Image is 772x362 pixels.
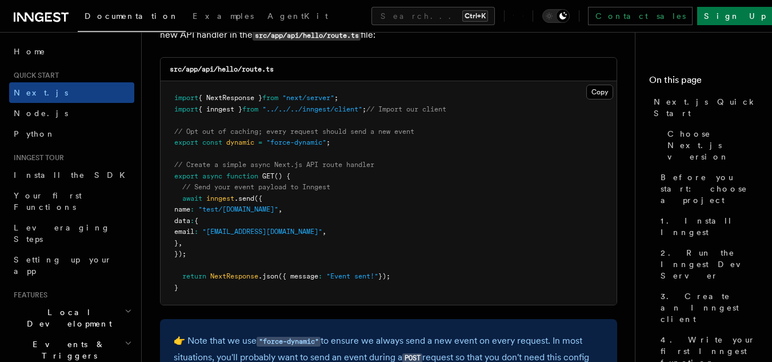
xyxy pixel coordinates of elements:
[174,128,414,136] span: // Opt out of caching; every request should send a new event
[206,194,234,202] span: inngest
[656,286,758,329] a: 3. Create an Inngest client
[174,205,190,213] span: name
[9,82,134,103] a: Next.js
[254,194,262,202] span: ({
[174,217,190,225] span: data
[266,138,326,146] span: "force-dynamic"
[262,105,362,113] span: "../../../inngest/client"
[174,250,186,258] span: });
[274,172,290,180] span: () {
[9,124,134,144] a: Python
[9,103,134,124] a: Node.js
[661,247,758,281] span: 2. Run the Inngest Dev Server
[378,272,390,280] span: });
[366,105,446,113] span: // Import our client
[178,239,182,247] span: ,
[326,138,330,146] span: ;
[198,94,262,102] span: { NextResponse }
[656,242,758,286] a: 2. Run the Inngest Dev Server
[9,249,134,281] a: Setting up your app
[258,272,278,280] span: .json
[667,128,758,162] span: Choose Next.js version
[9,217,134,249] a: Leveraging Steps
[174,161,374,169] span: // Create a simple async Next.js API route handler
[656,210,758,242] a: 1. Install Inngest
[9,339,125,361] span: Events & Triggers
[174,172,198,180] span: export
[182,183,330,191] span: // Send your event payload to Inngest
[193,11,254,21] span: Examples
[174,94,198,102] span: import
[649,92,758,124] a: Next.js Quick Start
[182,272,206,280] span: return
[278,272,318,280] span: ({ message
[261,3,335,31] a: AgentKit
[174,284,178,292] span: }
[202,138,222,146] span: const
[14,170,132,180] span: Install the SDK
[9,153,64,162] span: Inngest tour
[194,217,198,225] span: {
[326,272,378,280] span: "Event sent!"
[257,335,321,346] a: "force-dynamic"
[334,94,338,102] span: ;
[194,228,198,236] span: :
[9,291,47,300] span: Features
[210,272,258,280] span: NextResponse
[14,255,112,276] span: Setting up your app
[78,3,186,32] a: Documentation
[202,228,322,236] span: "[EMAIL_ADDRESS][DOMAIN_NAME]"
[14,88,68,97] span: Next.js
[9,185,134,217] a: Your first Functions
[257,337,321,347] code: "force-dynamic"
[262,172,274,180] span: GET
[9,302,134,334] button: Local Development
[242,105,258,113] span: from
[661,291,758,325] span: 3. Create an Inngest client
[586,85,613,100] button: Copy
[14,223,110,244] span: Leveraging Steps
[14,109,68,118] span: Node.js
[174,239,178,247] span: }
[186,3,261,31] a: Examples
[278,205,282,213] span: ,
[462,10,488,22] kbd: Ctrl+K
[267,11,328,21] span: AgentKit
[588,7,693,25] a: Contact sales
[649,73,758,92] h4: On this page
[654,96,758,119] span: Next.js Quick Start
[262,94,278,102] span: from
[174,105,198,113] span: import
[9,307,125,329] span: Local Development
[202,172,222,180] span: async
[542,9,570,23] button: Toggle dark mode
[14,191,82,212] span: Your first Functions
[9,71,59,80] span: Quick start
[661,172,758,206] span: Before you start: choose a project
[9,41,134,62] a: Home
[322,228,326,236] span: ,
[226,138,254,146] span: dynamic
[174,228,194,236] span: email
[198,205,278,213] span: "test/[DOMAIN_NAME]"
[190,205,194,213] span: :
[258,138,262,146] span: =
[362,105,366,113] span: ;
[14,129,55,138] span: Python
[14,46,46,57] span: Home
[318,272,322,280] span: :
[253,31,361,41] code: src/app/api/hello/route.ts
[371,7,495,25] button: Search...Ctrl+K
[282,94,334,102] span: "next/server"
[661,215,758,238] span: 1. Install Inngest
[190,217,194,225] span: :
[174,138,198,146] span: export
[170,65,274,73] code: src/app/api/hello/route.ts
[656,167,758,210] a: Before you start: choose a project
[663,124,758,167] a: Choose Next.js version
[182,194,202,202] span: await
[226,172,258,180] span: function
[198,105,242,113] span: { inngest }
[234,194,254,202] span: .send
[9,165,134,185] a: Install the SDK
